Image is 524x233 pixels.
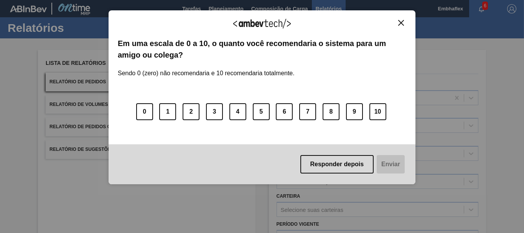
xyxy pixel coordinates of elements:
label: Em uma escala de 0 a 10, o quanto você recomendaria o sistema para um amigo ou colega? [118,38,406,61]
img: Logo Ambevtech [233,19,291,28]
button: 10 [369,103,386,120]
img: Close [398,20,404,26]
button: 9 [346,103,363,120]
label: Sendo 0 (zero) não recomendaria e 10 recomendaria totalmente. [118,61,295,77]
button: 2 [183,103,199,120]
button: 7 [299,103,316,120]
button: Close [396,20,406,26]
button: 1 [159,103,176,120]
button: 5 [253,103,270,120]
button: 0 [136,103,153,120]
button: Responder depois [300,155,374,174]
button: 8 [323,103,339,120]
button: 3 [206,103,223,120]
button: 6 [276,103,293,120]
button: 4 [229,103,246,120]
